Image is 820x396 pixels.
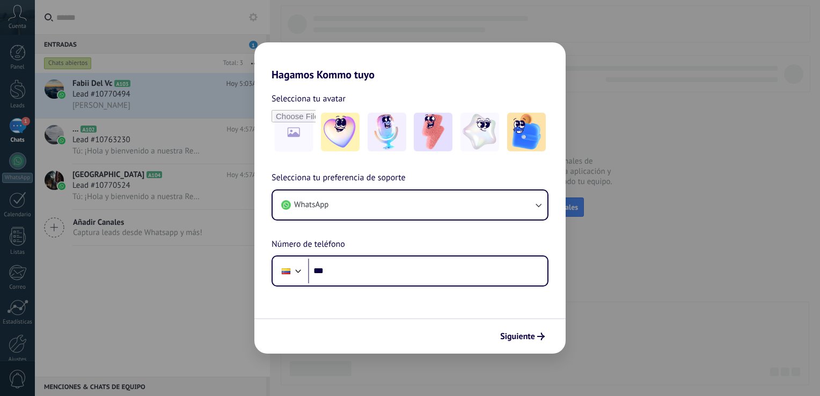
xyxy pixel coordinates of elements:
[272,92,346,106] span: Selecciona tu avatar
[272,238,345,252] span: Número de teléfono
[507,113,546,151] img: -5.jpeg
[460,113,499,151] img: -4.jpeg
[254,42,566,81] h2: Hagamos Kommo tuyo
[294,200,328,210] span: WhatsApp
[272,171,406,185] span: Selecciona tu preferencia de soporte
[321,113,360,151] img: -1.jpeg
[273,190,547,219] button: WhatsApp
[414,113,452,151] img: -3.jpeg
[495,327,550,346] button: Siguiente
[368,113,406,151] img: -2.jpeg
[500,333,535,340] span: Siguiente
[276,260,296,282] div: Colombia: + 57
